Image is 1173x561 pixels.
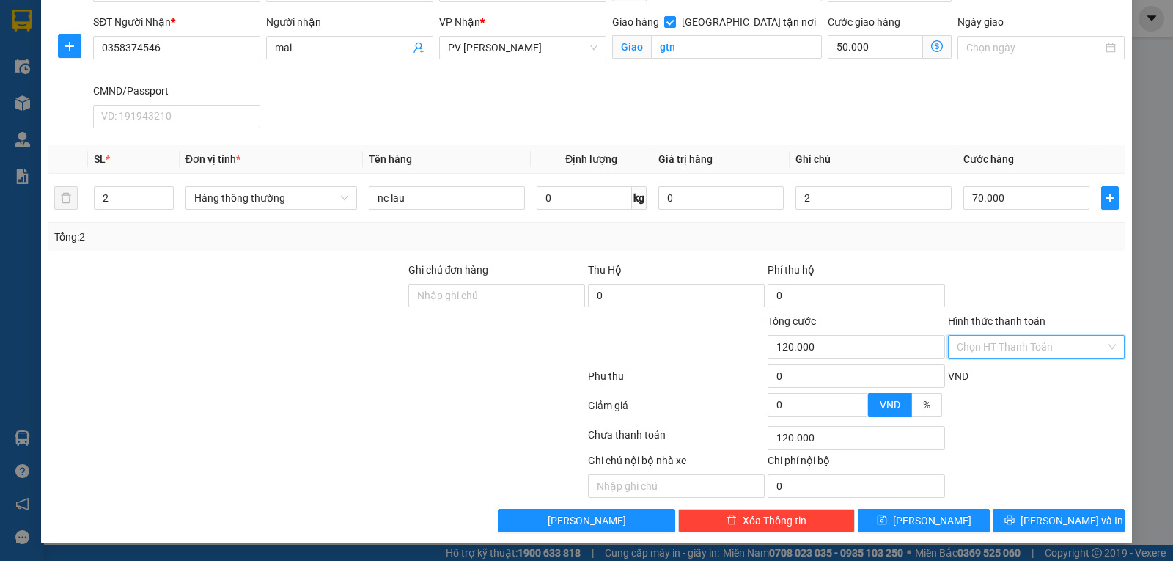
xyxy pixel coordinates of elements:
[93,14,260,30] div: SĐT Người Nhận
[743,513,806,529] span: Xóa Thông tin
[586,397,766,423] div: Giảm giá
[59,40,81,52] span: plus
[658,186,784,210] input: 0
[828,16,900,28] label: Cước giao hàng
[768,262,944,284] div: Phí thu hộ
[948,315,1045,327] label: Hình thức thanh toán
[369,186,525,210] input: VD: Bàn, Ghế
[676,14,822,30] span: [GEOGRAPHIC_DATA] tận nơi
[586,427,766,452] div: Chưa thanh toán
[658,153,713,165] span: Giá trị hàng
[768,315,816,327] span: Tổng cước
[880,399,900,411] span: VND
[790,145,957,174] th: Ghi chú
[448,37,597,59] span: PV Gia Nghĩa
[588,452,765,474] div: Ghi chú nội bộ nhà xe
[369,153,412,165] span: Tên hàng
[923,399,930,411] span: %
[612,35,651,59] span: Giao
[93,83,260,99] div: CMND/Passport
[632,186,647,210] span: kg
[1102,192,1118,204] span: plus
[565,153,617,165] span: Định lượng
[408,264,489,276] label: Ghi chú đơn hàng
[413,42,424,54] span: user-add
[58,34,81,58] button: plus
[651,35,823,59] input: Giao tận nơi
[893,513,971,529] span: [PERSON_NAME]
[54,186,78,210] button: delete
[498,509,674,532] button: [PERSON_NAME]
[795,186,952,210] input: Ghi Chú
[612,16,659,28] span: Giao hàng
[94,153,106,165] span: SL
[957,16,1004,28] label: Ngày giao
[266,14,433,30] div: Người nhận
[727,515,737,527] span: delete
[408,284,585,307] input: Ghi chú đơn hàng
[877,515,887,527] span: save
[966,40,1103,56] input: Ngày giao
[828,35,923,59] input: Cước giao hàng
[194,187,348,209] span: Hàng thông thường
[963,153,1014,165] span: Cước hàng
[548,513,626,529] span: [PERSON_NAME]
[858,509,990,532] button: save[PERSON_NAME]
[768,452,944,474] div: Chi phí nội bộ
[586,368,766,394] div: Phụ thu
[588,474,765,498] input: Nhập ghi chú
[54,229,454,245] div: Tổng: 2
[678,509,855,532] button: deleteXóa Thông tin
[931,40,943,52] span: dollar-circle
[588,264,622,276] span: Thu Hộ
[185,153,240,165] span: Đơn vị tính
[439,16,480,28] span: VP Nhận
[1101,186,1119,210] button: plus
